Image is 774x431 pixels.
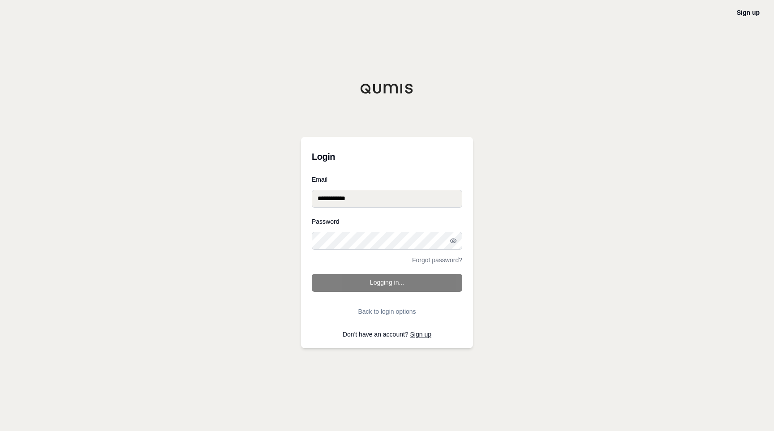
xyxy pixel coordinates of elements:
[312,331,462,337] p: Don't have an account?
[410,331,431,338] a: Sign up
[412,257,462,263] a: Forgot password?
[312,218,462,225] label: Password
[737,9,760,16] a: Sign up
[312,176,462,183] label: Email
[312,148,462,166] h3: Login
[360,83,414,94] img: Qumis
[312,303,462,320] button: Back to login options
